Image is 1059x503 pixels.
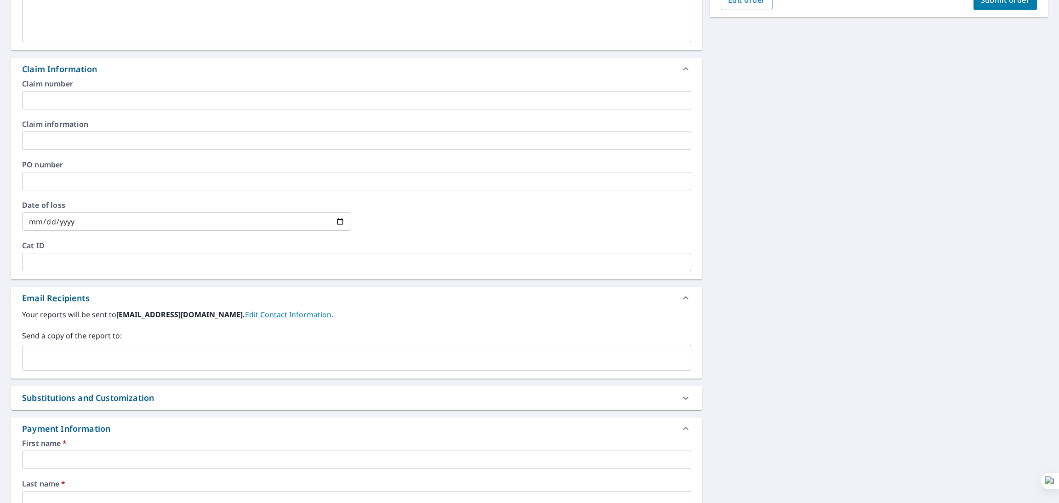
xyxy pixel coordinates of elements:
[116,309,245,320] b: [EMAIL_ADDRESS][DOMAIN_NAME].
[22,423,114,435] div: Payment Information
[22,201,351,209] label: Date of loss
[22,63,97,75] div: Claim Information
[11,386,702,410] div: Substitutions and Customization
[22,242,691,249] label: Cat ID
[22,120,691,128] label: Claim information
[11,58,702,80] div: Claim Information
[22,480,691,487] label: Last name
[11,287,702,309] div: Email Recipients
[22,440,691,447] label: First name
[22,161,691,168] label: PO number
[22,292,90,304] div: Email Recipients
[11,417,702,440] div: Payment Information
[245,309,333,320] a: EditContactInfo
[22,330,691,341] label: Send a copy of the report to:
[22,309,691,320] label: Your reports will be sent to
[22,80,691,87] label: Claim number
[22,392,154,404] div: Substitutions and Customization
